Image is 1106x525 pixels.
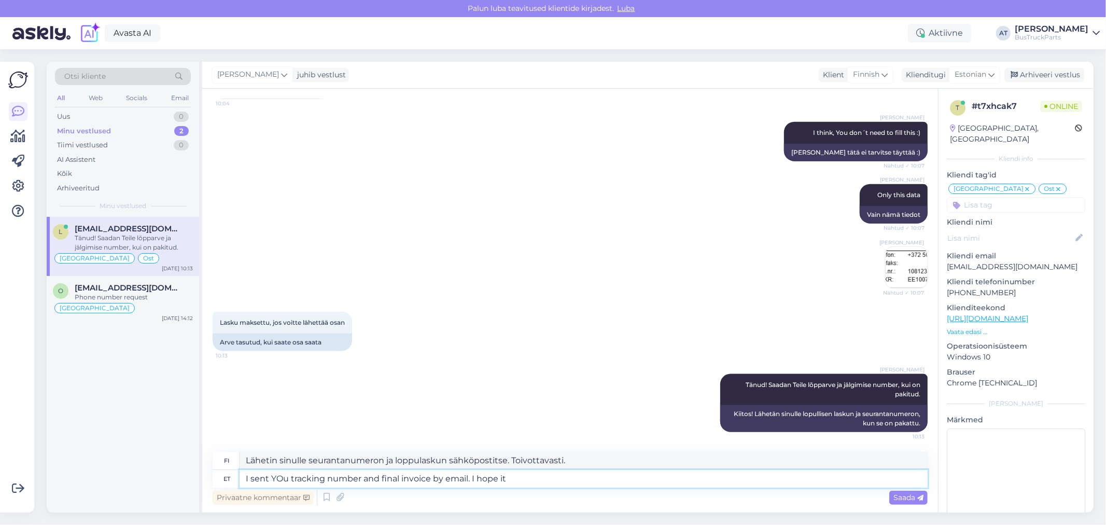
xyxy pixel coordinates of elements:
[1015,25,1088,33] div: [PERSON_NAME]
[947,314,1028,323] a: [URL][DOMAIN_NAME]
[1015,33,1088,42] div: BusTruckParts
[75,224,183,233] span: lahden.autotekniikka@gmail.com
[972,100,1040,113] div: # t7xhcak7
[293,70,346,80] div: juhib vestlust
[87,91,105,105] div: Web
[162,265,193,272] div: [DATE] 10:13
[853,69,879,80] span: Finnish
[947,154,1085,163] div: Kliendi info
[240,452,928,469] textarea: Lähetin sinulle seurantanumeron ja loppulaskun sähköpostitse. Toivottavasti.
[79,22,101,44] img: explore-ai
[947,197,1085,213] input: Lisa tag
[223,470,230,488] div: et
[908,24,971,43] div: Aktiivne
[57,140,108,150] div: Tiimi vestlused
[162,314,193,322] div: [DATE] 14:12
[75,283,183,293] span: Officina2@datrading.it
[860,206,928,224] div: Vain nämä tiedot
[880,366,925,374] span: [PERSON_NAME]
[220,319,345,326] span: Lasku maksettu, jos voitte lähettää osan
[614,4,638,13] span: Luba
[720,405,928,432] div: Kiitos! Lähetän sinulle lopullisen laskun ja seurantanumeron, kun se on pakattu.
[947,170,1085,181] p: Kliendi tag'id
[64,71,106,82] span: Otsi kliente
[174,140,189,150] div: 0
[947,378,1085,389] p: Chrome [TECHNICAL_ID]
[880,114,925,121] span: [PERSON_NAME]
[57,126,111,136] div: Minu vestlused
[784,144,928,161] div: [PERSON_NAME] tätä ei tarvitse täyttää :)
[55,91,67,105] div: All
[883,289,924,297] span: Nähtud ✓ 10:07
[213,334,352,351] div: Arve tasutud, kui saate osa saata
[880,176,925,184] span: [PERSON_NAME]
[902,70,946,80] div: Klienditugi
[58,287,63,295] span: O
[950,123,1075,145] div: [GEOGRAPHIC_DATA], [GEOGRAPHIC_DATA]
[877,191,920,199] span: Only this data
[947,352,1085,363] p: Windows 10
[947,232,1073,244] input: Lisa nimi
[174,126,189,136] div: 2
[954,186,1024,192] span: [GEOGRAPHIC_DATA]
[1040,101,1082,112] span: Online
[884,224,925,232] span: Nähtud ✓ 10:07
[60,305,130,311] span: [GEOGRAPHIC_DATA]
[169,91,191,105] div: Email
[947,327,1085,337] p: Vaata edasi ...
[174,112,189,122] div: 0
[886,433,925,440] span: 10:13
[947,251,1085,261] p: Kliendi email
[57,155,95,165] div: AI Assistent
[947,287,1085,298] p: [PHONE_NUMBER]
[947,399,1085,408] div: [PERSON_NAME]
[59,228,63,236] span: l
[1015,25,1100,42] a: [PERSON_NAME]BusTruckParts
[884,162,925,170] span: Nähtud ✓ 10:07
[886,247,927,288] img: Attachment
[879,239,924,246] span: [PERSON_NAME]
[947,217,1085,228] p: Kliendi nimi
[947,367,1085,378] p: Brauser
[225,452,230,469] div: fi
[213,491,314,505] div: Privaatne kommentaar
[100,201,146,211] span: Minu vestlused
[947,415,1085,425] p: Märkmed
[8,70,28,90] img: Askly Logo
[1004,68,1084,82] div: Arhiveeri vestlus
[216,100,255,107] span: 10:04
[947,341,1085,352] p: Operatsioonisüsteem
[947,261,1085,272] p: [EMAIL_ADDRESS][DOMAIN_NAME]
[893,493,923,502] span: Saada
[124,91,149,105] div: Socials
[746,381,922,398] span: Tänud! Saadan Teile lõpparve ja jälgimise number, kui on pakitud.
[819,70,844,80] div: Klient
[60,255,130,261] span: [GEOGRAPHIC_DATA]
[955,69,986,80] span: Estonian
[216,352,255,360] span: 10:13
[57,112,70,122] div: Uus
[956,104,960,112] span: t
[1044,186,1055,192] span: Ost
[57,183,100,194] div: Arhiveeritud
[75,233,193,252] div: Tänud! Saadan Teile lõpparve ja jälgimise number, kui on pakitud.
[996,26,1011,40] div: AT
[947,302,1085,313] p: Klienditeekond
[57,169,72,179] div: Kõik
[75,293,193,302] div: Phone number request
[217,69,279,80] span: [PERSON_NAME]
[947,277,1085,287] p: Kliendi telefoninumber
[143,255,154,261] span: Ost
[105,24,160,42] a: Avasta AI
[240,470,928,488] textarea: I sent YOu tracking number and final invoice by email. I hope it
[813,129,920,136] span: I think, You don´t need to fill this :)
